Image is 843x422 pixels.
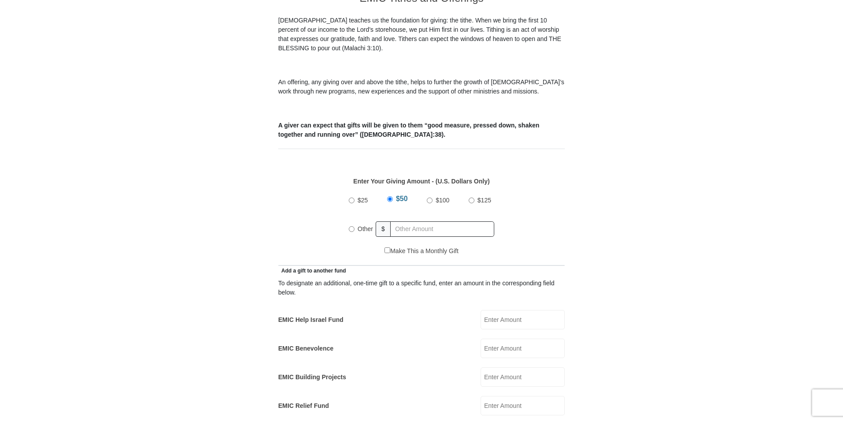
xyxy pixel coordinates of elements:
label: EMIC Benevolence [278,344,333,353]
span: Other [358,225,373,232]
b: A giver can expect that gifts will be given to them “good measure, pressed down, shaken together ... [278,122,539,138]
label: EMIC Relief Fund [278,401,329,411]
input: Enter Amount [481,367,565,387]
input: Other Amount [390,221,494,237]
input: Make This a Monthly Gift [384,247,390,253]
p: [DEMOGRAPHIC_DATA] teaches us the foundation for giving: the tithe. When we bring the first 10 pe... [278,16,565,53]
span: $100 [436,197,449,204]
p: An offering, any giving over and above the tithe, helps to further the growth of [DEMOGRAPHIC_DAT... [278,78,565,96]
span: $50 [396,195,408,202]
span: Add a gift to another fund [278,268,346,274]
input: Enter Amount [481,396,565,415]
label: Make This a Monthly Gift [384,246,459,256]
label: EMIC Building Projects [278,373,346,382]
strong: Enter Your Giving Amount - (U.S. Dollars Only) [353,178,489,185]
input: Enter Amount [481,310,565,329]
span: $125 [477,197,491,204]
span: $25 [358,197,368,204]
input: Enter Amount [481,339,565,358]
label: EMIC Help Israel Fund [278,315,343,325]
div: To designate an additional, one-time gift to a specific fund, enter an amount in the correspondin... [278,279,565,297]
span: $ [376,221,391,237]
